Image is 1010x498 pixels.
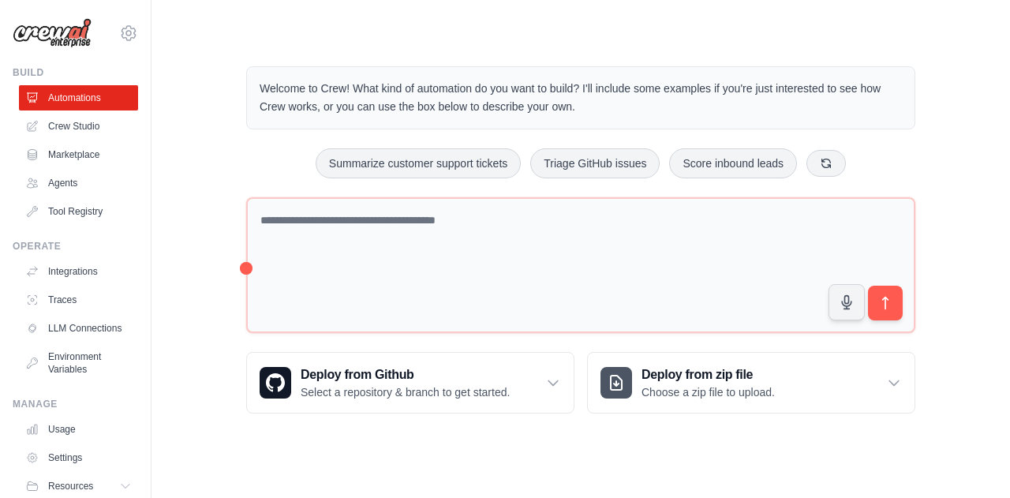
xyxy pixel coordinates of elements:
[316,148,521,178] button: Summarize customer support tickets
[19,199,138,224] a: Tool Registry
[19,85,138,110] a: Automations
[19,316,138,341] a: LLM Connections
[19,445,138,470] a: Settings
[13,240,138,253] div: Operate
[530,148,660,178] button: Triage GitHub issues
[19,287,138,313] a: Traces
[19,344,138,382] a: Environment Variables
[642,365,775,384] h3: Deploy from zip file
[642,384,775,400] p: Choose a zip file to upload.
[19,114,138,139] a: Crew Studio
[931,422,1010,498] iframe: Chat Widget
[19,259,138,284] a: Integrations
[669,148,797,178] button: Score inbound leads
[13,18,92,48] img: Logo
[13,66,138,79] div: Build
[48,480,93,492] span: Resources
[301,384,510,400] p: Select a repository & branch to get started.
[260,80,902,116] p: Welcome to Crew! What kind of automation do you want to build? I'll include some examples if you'...
[13,398,138,410] div: Manage
[19,417,138,442] a: Usage
[301,365,510,384] h3: Deploy from Github
[19,142,138,167] a: Marketplace
[19,170,138,196] a: Agents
